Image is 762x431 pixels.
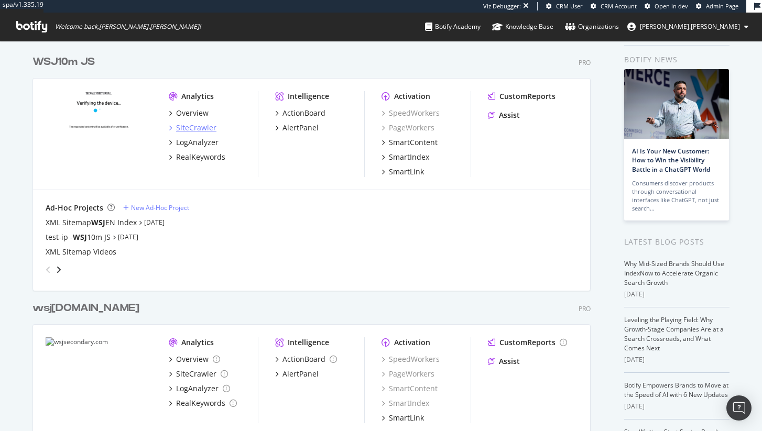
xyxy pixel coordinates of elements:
[382,369,434,379] a: PageWorkers
[624,69,729,139] img: AI Is Your New Customer: How to Win the Visibility Battle in a ChatGPT World
[726,395,752,421] div: Open Intercom Messenger
[488,337,567,348] a: CustomReports
[176,398,225,408] div: RealKeywords
[382,354,440,364] a: SpeedWorkers
[499,356,520,367] div: Assist
[32,301,144,316] a: wsj[DOMAIN_NAME]
[32,54,99,70] a: WSJ10m JS
[624,290,730,299] div: [DATE]
[169,383,230,394] a: LogAnalyzer
[591,2,637,10] a: CRM Account
[565,13,619,41] a: Organizations
[382,398,429,408] a: SmartIndex
[46,232,111,242] div: test-ip - 10m JS
[144,218,165,227] a: [DATE]
[282,123,319,133] div: AlertPanel
[624,381,728,399] a: Botify Empowers Brands to Move at the Speed of AI with 6 New Updates
[579,58,591,67] div: Pro
[394,337,430,348] div: Activation
[131,203,189,212] div: New Ad-Hoc Project
[169,152,225,162] a: RealKeywords
[169,137,219,148] a: LogAnalyzer
[706,2,738,10] span: Admin Page
[619,18,757,35] button: [PERSON_NAME].[PERSON_NAME]
[275,369,319,379] a: AlertPanel
[546,2,583,10] a: CRM User
[275,354,337,364] a: ActionBoard
[32,57,58,67] b: WSJ
[389,152,429,162] div: SmartIndex
[46,203,103,213] div: Ad-Hoc Projects
[41,261,55,278] div: angle-left
[32,54,95,70] div: 10m JS
[73,232,87,242] b: WSJ
[176,354,209,364] div: Overview
[176,383,219,394] div: LogAnalyzer
[46,247,116,257] a: XML Sitemap Videos
[169,369,228,379] a: SiteCrawler
[499,110,520,120] div: Assist
[624,54,730,65] div: Botify news
[169,123,216,133] a: SiteCrawler
[282,354,325,364] div: ActionBoard
[118,233,138,241] a: [DATE]
[91,217,105,227] b: WSJ
[46,232,111,242] a: test-ip -WSJ10m JS
[46,91,152,176] img: www.Wsj.com
[55,23,201,31] span: Welcome back, [PERSON_NAME].[PERSON_NAME] !
[488,356,520,367] a: Assist
[382,383,438,394] a: SmartContent
[492,13,553,41] a: Knowledge Base
[176,137,219,148] div: LogAnalyzer
[632,179,721,213] div: Consumers discover products through conversational interfaces like ChatGPT, not just search…
[565,21,619,32] div: Organizations
[601,2,637,10] span: CRM Account
[579,304,591,313] div: Pro
[696,2,738,10] a: Admin Page
[176,152,225,162] div: RealKeywords
[499,337,556,348] div: CustomReports
[382,152,429,162] a: SmartIndex
[394,91,430,102] div: Activation
[640,22,740,31] span: jessica.jordan
[425,13,481,41] a: Botify Academy
[425,21,481,32] div: Botify Academy
[382,137,438,148] a: SmartContent
[46,217,137,228] a: XML SitemapWSJEN Index
[275,108,325,118] a: ActionBoard
[488,91,556,102] a: CustomReports
[389,137,438,148] div: SmartContent
[32,301,139,316] div: [DOMAIN_NAME]
[169,398,237,408] a: RealKeywords
[181,337,214,348] div: Analytics
[382,108,440,118] a: SpeedWorkers
[556,2,583,10] span: CRM User
[282,108,325,118] div: ActionBoard
[389,413,424,423] div: SmartLink
[123,203,189,212] a: New Ad-Hoc Project
[275,123,319,133] a: AlertPanel
[32,303,51,313] b: wsj
[382,167,424,177] a: SmartLink
[492,21,553,32] div: Knowledge Base
[499,91,556,102] div: CustomReports
[176,108,209,118] div: Overview
[176,123,216,133] div: SiteCrawler
[624,355,730,364] div: [DATE]
[645,2,688,10] a: Open in dev
[624,236,730,248] div: Latest Blog Posts
[483,2,521,10] div: Viz Debugger:
[169,108,209,118] a: Overview
[655,2,688,10] span: Open in dev
[46,337,152,423] img: wsjsecondary.com
[169,354,220,364] a: Overview
[382,123,434,133] a: PageWorkers
[389,167,424,177] div: SmartLink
